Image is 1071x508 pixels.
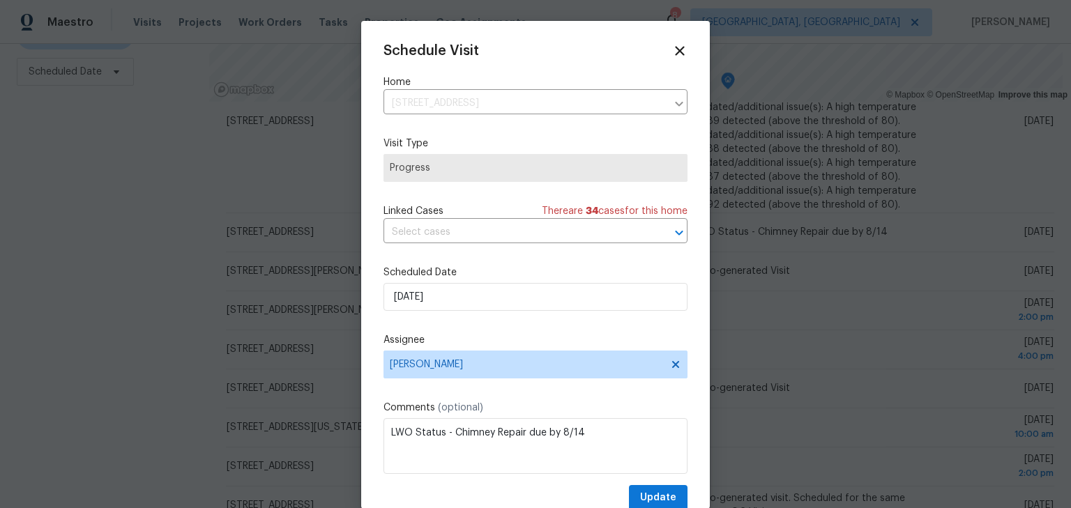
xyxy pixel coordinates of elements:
span: Update [640,489,676,507]
input: Select cases [383,222,648,243]
label: Visit Type [383,137,688,151]
span: Linked Cases [383,204,443,218]
label: Comments [383,401,688,415]
span: (optional) [438,403,483,413]
label: Home [383,75,688,89]
span: Close [672,43,688,59]
label: Assignee [383,333,688,347]
span: [PERSON_NAME] [390,359,663,370]
button: Open [669,223,689,243]
span: Progress [390,161,681,175]
span: There are case s for this home [542,204,688,218]
span: 34 [586,206,598,216]
textarea: LWO Status - Chimney Repair due by 8/14 [383,418,688,474]
input: Enter in an address [383,93,667,114]
span: Schedule Visit [383,44,479,58]
label: Scheduled Date [383,265,688,279]
input: M/D/YYYY [383,283,688,311]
